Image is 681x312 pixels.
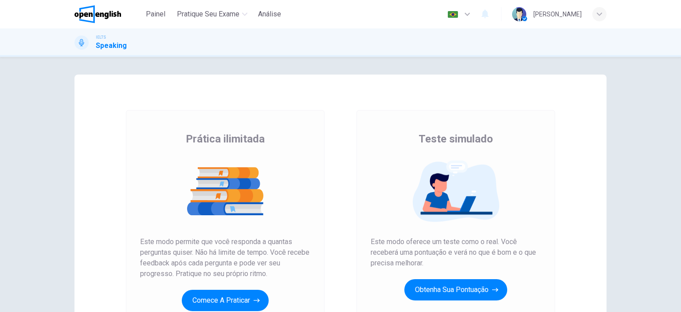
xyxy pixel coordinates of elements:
span: Prática ilimitada [186,132,265,146]
span: Teste simulado [419,132,493,146]
button: Análise [254,6,285,22]
div: [PERSON_NAME] [533,9,582,20]
button: Comece a praticar [182,290,269,311]
button: Painel [141,6,170,22]
h1: Speaking [96,40,127,51]
img: OpenEnglish logo [74,5,121,23]
span: Painel [146,9,165,20]
span: Análise [258,9,281,20]
button: Obtenha sua pontuação [404,279,507,300]
span: Este modo permite que você responda a quantas perguntas quiser. Não há limite de tempo. Você rece... [140,237,310,279]
button: Pratique seu exame [173,6,251,22]
span: Pratique seu exame [177,9,239,20]
img: pt [447,11,458,18]
span: IELTS [96,34,106,40]
img: Profile picture [512,7,526,21]
a: OpenEnglish logo [74,5,141,23]
span: Este modo oferece um teste como o real. Você receberá uma pontuação e verá no que é bom e o que p... [371,237,541,269]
